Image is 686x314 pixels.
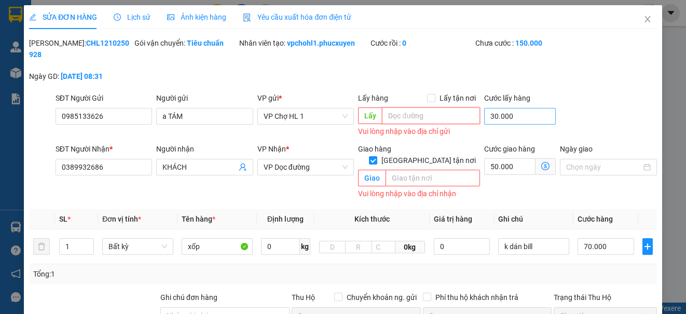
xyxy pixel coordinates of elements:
span: dollar-circle [541,162,550,170]
input: D [319,241,346,253]
div: [PERSON_NAME]: [29,37,132,60]
b: Tiêu chuẩn [187,39,224,47]
span: Lấy [358,107,382,124]
span: Chuyển khoản ng. gửi [342,292,421,303]
div: Người gửi [156,92,253,104]
div: Trạng thái Thu Hộ [554,292,656,303]
b: 150.000 [515,39,542,47]
span: clock-circle [114,13,121,21]
button: Close [633,5,662,34]
div: SĐT Người Gửi [56,92,152,104]
span: Phí thu hộ khách nhận trả [431,292,523,303]
div: Cước rồi : [371,37,473,49]
div: Chưa cước : [475,37,578,49]
label: Ngày giao [560,145,593,153]
span: Ảnh kiện hàng [167,13,226,21]
div: Tổng: 1 [33,268,266,280]
input: Cước lấy hàng [484,108,556,125]
input: C [372,241,395,253]
span: Cước hàng [578,215,613,223]
span: 0kg [395,241,425,253]
span: close [643,15,652,23]
div: Vui lòng nhập vào địa chỉ gửi [358,126,480,138]
label: Cước lấy hàng [484,94,530,102]
span: Lịch sử [114,13,150,21]
input: Cước giao hàng [484,158,536,175]
img: icon [243,13,251,22]
span: Kích thước [354,215,390,223]
button: delete [33,238,50,255]
div: Ngày GD: [29,71,132,82]
div: Vui lòng nhập vào địa chỉ nhận [358,188,480,200]
span: picture [167,13,174,21]
div: Người nhận [156,143,253,155]
b: [DATE] 08:31 [61,72,103,80]
input: Ghi Chú [498,238,569,255]
span: [GEOGRAPHIC_DATA] tận nơi [377,155,480,166]
span: SỬA ĐƠN HÀNG [29,13,97,21]
button: plus [642,238,653,255]
span: Bất kỳ [108,239,167,254]
div: VP gửi [257,92,354,104]
span: Lấy tận nơi [435,92,480,104]
span: Giá trị hàng [434,215,472,223]
b: vpchohl1.phucxuyen [287,39,355,47]
input: VD: Bàn, Ghế [182,238,253,255]
label: Ghi chú đơn hàng [160,293,217,302]
span: Định lượng [267,215,304,223]
span: Tên hàng [182,215,215,223]
b: 0 [402,39,406,47]
div: Gói vận chuyển: [134,37,237,49]
span: user-add [239,163,247,171]
span: kg [300,238,310,255]
div: SĐT Người Nhận [56,143,152,155]
span: plus [643,242,652,251]
span: Lấy hàng [358,94,388,102]
span: Giao [358,170,386,186]
span: Thu Hộ [292,293,315,302]
label: Cước giao hàng [484,145,535,153]
div: Nhân viên tạo: [239,37,368,49]
input: R [345,241,372,253]
span: SL [59,215,67,223]
input: Dọc đường [382,107,480,124]
input: Giao tận nơi [386,170,480,186]
span: edit [29,13,36,21]
span: Yêu cầu xuất hóa đơn điện tử [243,13,351,21]
span: VP Chợ HL 1 [264,108,348,124]
th: Ghi chú [494,209,573,229]
span: Đơn vị tính [102,215,141,223]
span: Giao hàng [358,145,391,153]
input: Ngày giao [566,161,641,173]
span: VP Nhận [257,145,286,153]
span: VP Dọc đường [264,159,348,175]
